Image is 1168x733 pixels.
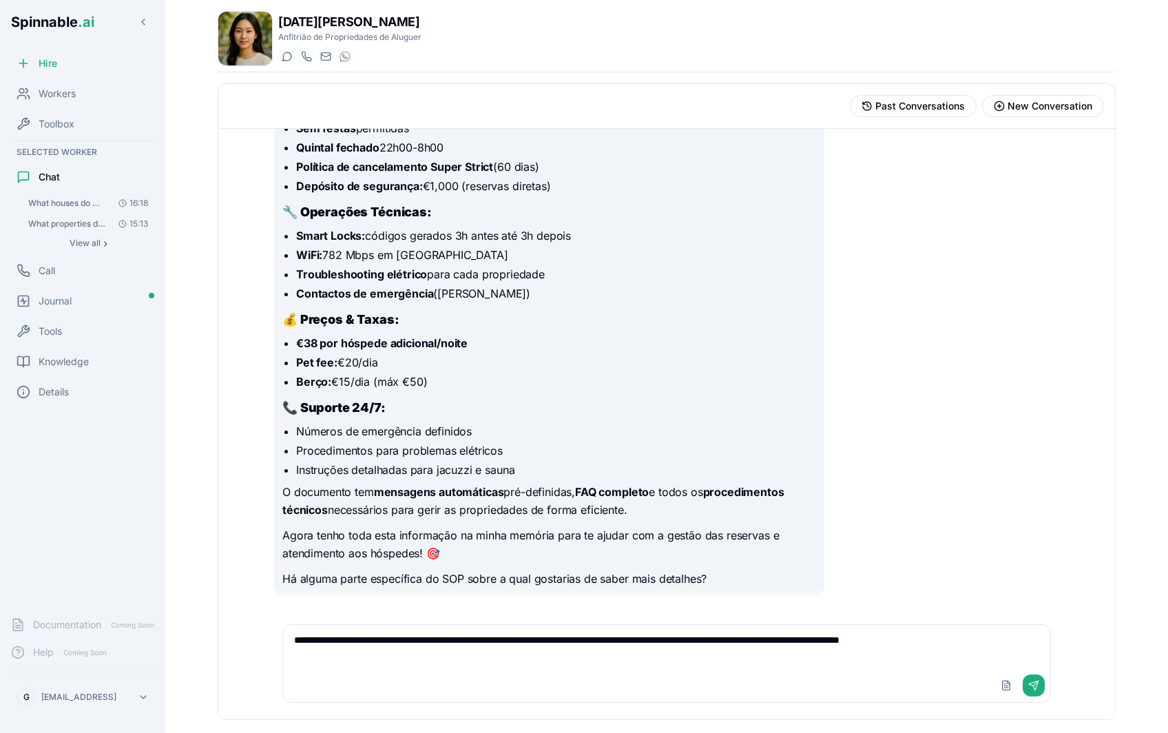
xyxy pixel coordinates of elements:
span: Help [33,646,54,659]
span: 15:13 [113,218,148,229]
span: › [103,238,107,249]
p: O documento tem pré-definidas, e todos os necessários para gerir as propriedades de forma eficiente. [282,484,815,519]
strong: €38 por hóspede adicional/noite [296,336,468,350]
button: WhatsApp [336,48,353,65]
span: Details [39,385,69,399]
li: 22h00-8h00 [296,139,815,156]
p: Há alguma parte específica do SOP sobre a qual gostarias de saber mais detalhes? [282,570,815,588]
li: ([PERSON_NAME]) [296,285,815,302]
strong: Depósito de segurança: [296,179,422,193]
span: What houses do we have listed on Guesty? : Vou consultar as propriedades que temos listadas no Gu... [28,198,106,209]
span: G [23,692,30,703]
p: Anfitrião de Propriedades de Aluguer [278,32,421,43]
li: Procedimentos para problemas elétricos [296,442,815,459]
li: €20/dia [296,354,815,371]
li: para cada propriedade [296,266,815,282]
strong: Smart Locks: [296,229,365,242]
span: What properties do we have on Guesty?: Vou verificar as propriedades que temos no sistema Guesty ... [28,218,106,229]
strong: Troubleshooting elétrico [296,267,427,281]
li: 782 Mbps em [GEOGRAPHIC_DATA] [296,247,815,263]
strong: FAQ completo [575,485,649,499]
strong: Quintal fechado [296,141,379,154]
span: Knowledge [39,355,89,369]
span: Chat [39,170,60,184]
button: G[EMAIL_ADDRESS] [11,683,154,711]
h1: [DATE][PERSON_NAME] [278,12,421,32]
li: Instruções detalhadas para jacuzzi e sauna [296,462,815,478]
li: €15/dia (máx €50) [296,373,815,390]
strong: 🔧 Operações Técnicas: [282,205,432,219]
p: Agora tenho toda esta informação na minha memória para te ajudar com a gestão das reservas e aten... [282,527,815,562]
span: Toolbox [39,117,74,131]
button: Start a chat with Lucia Miller [278,48,295,65]
li: €1,000 (reservas diretas) [296,178,815,194]
span: Coming Soon [107,619,158,632]
button: Open conversation: What properties do we have on Guesty? [22,214,154,234]
strong: mensagens automáticas [374,485,504,499]
strong: Berço: [296,375,331,389]
button: Open conversation: What houses do we have listed on Guesty? [22,194,154,213]
button: View past conversations [850,95,977,117]
span: Hire [39,56,57,70]
span: New Conversation [1008,99,1092,113]
li: (60 dias) [296,158,815,175]
li: Números de emergência definidos [296,423,815,440]
button: Send email to lucia.miller@getspinnable.ai [317,48,333,65]
span: Call [39,264,55,278]
button: Start a call with Lucia Miller [298,48,314,65]
span: Tools [39,324,62,338]
strong: 📞 Suporte 24/7: [282,400,386,415]
span: Workers [39,87,76,101]
span: Spinnable [11,14,94,30]
div: Selected Worker [6,144,160,161]
span: Past Conversations [875,99,965,113]
li: códigos gerados 3h antes até 3h depois [296,227,815,244]
span: View all [70,238,101,249]
strong: 💰 Preços & Taxas: [282,312,399,327]
span: Documentation [33,618,101,632]
img: WhatsApp [340,51,351,62]
span: Journal [39,294,72,308]
strong: WiFi: [296,248,322,262]
button: Start new conversation [982,95,1104,117]
strong: Política de cancelamento Super Strict [296,160,493,174]
strong: Sem festas [296,121,355,135]
strong: Contactos de emergência [296,287,433,300]
button: Show all conversations [22,235,154,251]
span: .ai [78,14,94,30]
span: Coming Soon [59,646,111,659]
strong: procedimentos técnicos [282,485,784,517]
strong: Pet fee: [296,355,337,369]
span: 16:18 [113,198,148,209]
img: Lucia Miller [218,12,272,65]
p: [EMAIL_ADDRESS] [41,692,116,703]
